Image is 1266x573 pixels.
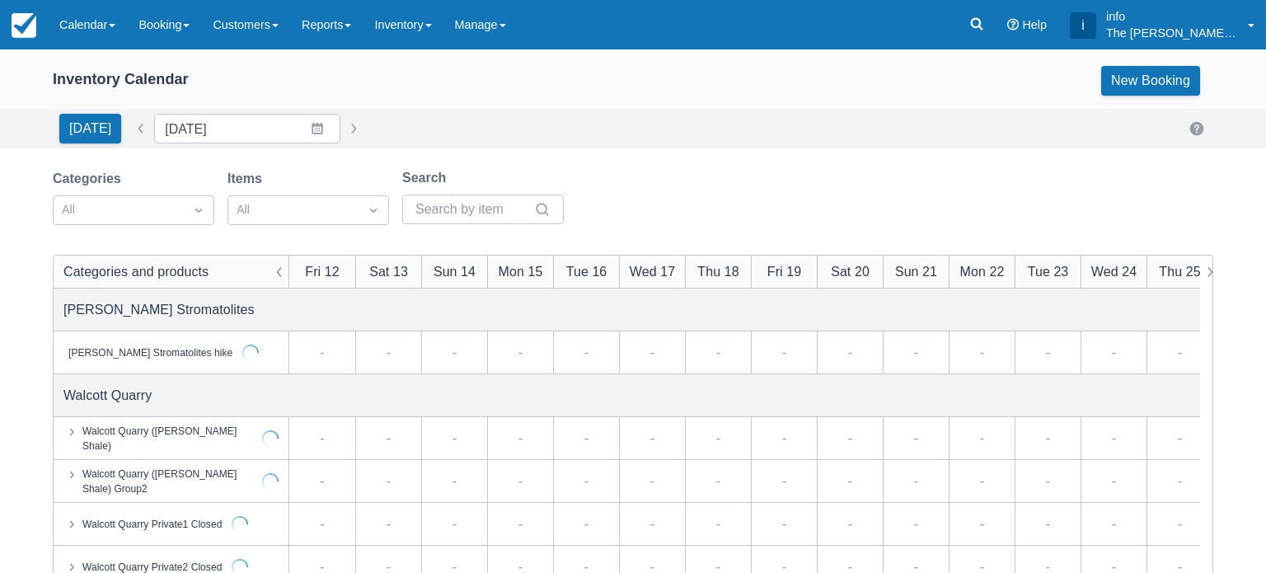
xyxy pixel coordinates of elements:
[566,261,607,281] div: Tue 16
[914,342,918,362] div: -
[387,471,391,491] div: -
[53,70,189,89] div: Inventory Calendar
[980,471,984,491] div: -
[387,514,391,533] div: -
[320,342,324,362] div: -
[1070,12,1096,39] div: i
[63,385,152,405] div: Walcott Quarry
[895,261,937,281] div: Sun 21
[452,471,457,491] div: -
[320,471,324,491] div: -
[831,261,870,281] div: Sat 20
[154,114,340,143] input: Date
[716,342,720,362] div: -
[1178,428,1182,448] div: -
[452,342,457,362] div: -
[1106,25,1238,41] p: The [PERSON_NAME] Shale Geoscience Foundation
[320,428,324,448] div: -
[518,514,523,533] div: -
[1046,471,1050,491] div: -
[1178,471,1182,491] div: -
[1046,428,1050,448] div: -
[782,342,786,362] div: -
[960,261,1005,281] div: Mon 22
[1178,514,1182,533] div: -
[716,428,720,448] div: -
[1178,342,1182,362] div: -
[369,261,408,281] div: Sat 13
[716,514,720,533] div: -
[1046,342,1050,362] div: -
[452,514,457,533] div: -
[434,261,476,281] div: Sun 14
[452,428,457,448] div: -
[1028,261,1069,281] div: Tue 23
[1022,18,1047,31] span: Help
[1112,514,1116,533] div: -
[782,514,786,533] div: -
[914,471,918,491] div: -
[584,428,588,448] div: -
[305,261,339,281] div: Fri 12
[914,428,918,448] div: -
[518,342,523,362] div: -
[1091,261,1137,281] div: Wed 24
[53,169,128,189] label: Categories
[63,299,255,319] div: [PERSON_NAME] Stromatolites
[650,514,654,533] div: -
[980,428,984,448] div: -
[68,345,232,359] div: [PERSON_NAME] Stromatolites hike
[518,428,523,448] div: -
[716,471,720,491] div: -
[980,514,984,533] div: -
[1112,471,1116,491] div: -
[848,428,852,448] div: -
[650,471,654,491] div: -
[1106,8,1238,25] p: info
[848,514,852,533] div: -
[387,342,391,362] div: -
[630,261,675,281] div: Wed 17
[584,471,588,491] div: -
[697,261,738,281] div: Thu 18
[82,516,222,531] div: Walcott Quarry Private1 Closed
[387,428,391,448] div: -
[1101,66,1200,96] a: New Booking
[518,471,523,491] div: -
[12,13,36,38] img: checkfront-main-nav-mini-logo.png
[365,202,382,218] span: Dropdown icon
[82,466,252,496] div: Walcott Quarry ([PERSON_NAME] Shale) Group2
[767,261,801,281] div: Fri 19
[402,168,452,188] label: Search
[59,114,121,143] button: [DATE]
[782,471,786,491] div: -
[320,514,324,533] div: -
[848,342,852,362] div: -
[227,169,269,189] label: Items
[82,423,252,453] div: Walcott Quarry ([PERSON_NAME] Shale)
[584,342,588,362] div: -
[1112,428,1116,448] div: -
[650,342,654,362] div: -
[1046,514,1050,533] div: -
[1007,19,1019,31] i: Help
[782,428,786,448] div: -
[1159,261,1200,281] div: Thu 25
[848,471,852,491] div: -
[190,202,207,218] span: Dropdown icon
[499,261,543,281] div: Mon 15
[1112,342,1116,362] div: -
[914,514,918,533] div: -
[584,514,588,533] div: -
[980,342,984,362] div: -
[63,261,209,281] div: Categories and products
[650,428,654,448] div: -
[415,195,531,224] input: Search by item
